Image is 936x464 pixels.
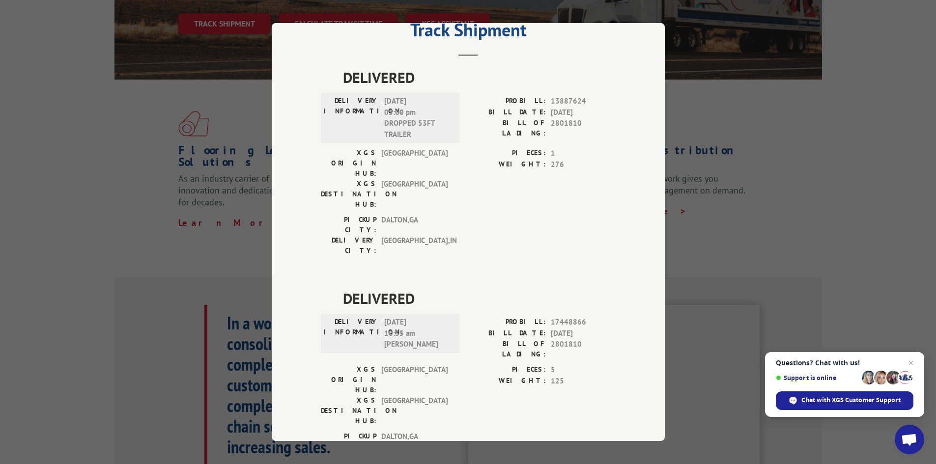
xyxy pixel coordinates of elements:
label: XGS DESTINATION HUB: [321,395,376,426]
span: DALTON , GA [381,215,448,235]
span: 2801810 [551,339,616,359]
span: [GEOGRAPHIC_DATA] , IN [381,235,448,256]
div: Chat with XGS Customer Support [776,391,913,410]
label: PICKUP CITY: [321,431,376,452]
span: 17448866 [551,317,616,328]
label: PICKUP CITY: [321,215,376,235]
span: [DATE] 05:00 pm DROPPED 53FT TRAILER [384,96,451,140]
label: XGS ORIGIN HUB: [321,364,376,395]
label: PROBILL: [468,317,546,328]
span: 276 [551,159,616,170]
h2: Track Shipment [321,23,616,42]
label: BILL OF LADING: [468,118,546,138]
span: [DATE] 10:35 am [PERSON_NAME] [384,317,451,350]
span: 1 [551,148,616,159]
span: DELIVERED [343,66,616,88]
span: 2801810 [551,118,616,138]
span: [GEOGRAPHIC_DATA] [381,395,448,426]
label: PIECES: [468,148,546,159]
span: [GEOGRAPHIC_DATA] [381,364,448,395]
span: 125 [551,376,616,387]
label: BILL DATE: [468,328,546,339]
span: 5 [551,364,616,376]
span: DELIVERED [343,287,616,309]
label: WEIGHT: [468,376,546,387]
span: Close chat [905,357,917,369]
label: BILL DATE: [468,107,546,118]
div: Open chat [895,425,924,454]
span: [GEOGRAPHIC_DATA] [381,179,448,210]
label: WEIGHT: [468,159,546,170]
label: DELIVERY INFORMATION: [324,96,379,140]
label: DELIVERY INFORMATION: [324,317,379,350]
span: Support is online [776,374,858,382]
label: XGS DESTINATION HUB: [321,179,376,210]
span: [GEOGRAPHIC_DATA] [381,148,448,179]
span: DALTON , GA [381,431,448,452]
span: 13887624 [551,96,616,107]
label: DELIVERY CITY: [321,235,376,256]
label: PROBILL: [468,96,546,107]
span: Chat with XGS Customer Support [801,396,901,405]
span: [DATE] [551,107,616,118]
label: BILL OF LADING: [468,339,546,359]
span: [DATE] [551,328,616,339]
label: XGS ORIGIN HUB: [321,148,376,179]
label: PIECES: [468,364,546,376]
span: Questions? Chat with us! [776,359,913,367]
